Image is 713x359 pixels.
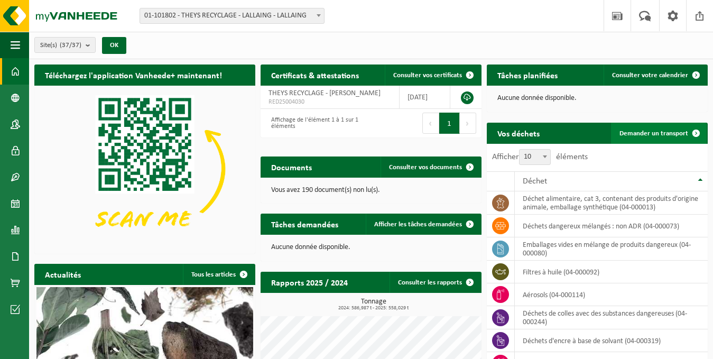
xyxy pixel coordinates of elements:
[439,113,460,134] button: 1
[266,306,481,311] span: 2024: 586,987 t - 2025: 558,029 t
[612,72,688,79] span: Consulter votre calendrier
[492,153,588,161] label: Afficher éléments
[487,65,568,85] h2: Tâches planifiées
[261,157,322,177] h2: Documents
[519,149,551,165] span: 10
[422,113,439,134] button: Previous
[40,38,81,53] span: Site(s)
[266,298,481,311] h3: Tonnage
[34,37,96,53] button: Site(s)(37/37)
[268,89,381,97] span: THEYS RECYCLAGE - [PERSON_NAME]
[515,283,708,306] td: aérosols (04-000114)
[400,86,450,109] td: [DATE]
[611,123,707,144] a: Demander un transport
[266,112,366,135] div: Affichage de l'élément 1 à 1 sur 1 éléments
[261,214,349,234] h2: Tâches demandées
[515,306,708,329] td: déchets de colles avec des substances dangereuses (04-000244)
[515,261,708,283] td: filtres à huile (04-000092)
[261,272,358,292] h2: Rapports 2025 / 2024
[102,37,126,54] button: OK
[140,8,324,23] span: 01-101802 - THEYS RECYCLAGE - LALLAING - LALLAING
[271,187,471,194] p: Vous avez 190 document(s) non lu(s).
[460,113,476,134] button: Next
[604,65,707,86] a: Consulter votre calendrier
[515,191,708,215] td: déchet alimentaire, cat 3, contenant des produits d'origine animale, emballage synthétique (04-00...
[140,8,325,24] span: 01-101802 - THEYS RECYCLAGE - LALLAING - LALLAING
[389,164,462,171] span: Consulter vos documents
[261,65,369,85] h2: Certificats & attestations
[60,42,81,49] count: (37/37)
[523,177,547,186] span: Déchet
[34,86,255,252] img: Download de VHEPlus App
[520,150,550,164] span: 10
[268,98,391,106] span: RED25004030
[271,244,471,251] p: Aucune donnée disponible.
[497,95,697,102] p: Aucune donnée disponible.
[374,221,462,228] span: Afficher les tâches demandées
[34,65,233,85] h2: Téléchargez l'application Vanheede+ maintenant!
[385,65,480,86] a: Consulter vos certificats
[381,157,480,178] a: Consulter vos documents
[487,123,550,143] h2: Vos déchets
[619,130,688,137] span: Demander un transport
[34,264,91,284] h2: Actualités
[515,215,708,237] td: déchets dangereux mélangés : non ADR (04-000073)
[183,264,254,285] a: Tous les articles
[515,329,708,352] td: déchets d'encre à base de solvant (04-000319)
[366,214,480,235] a: Afficher les tâches demandées
[393,72,462,79] span: Consulter vos certificats
[515,237,708,261] td: emballages vides en mélange de produits dangereux (04-000080)
[390,272,480,293] a: Consulter les rapports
